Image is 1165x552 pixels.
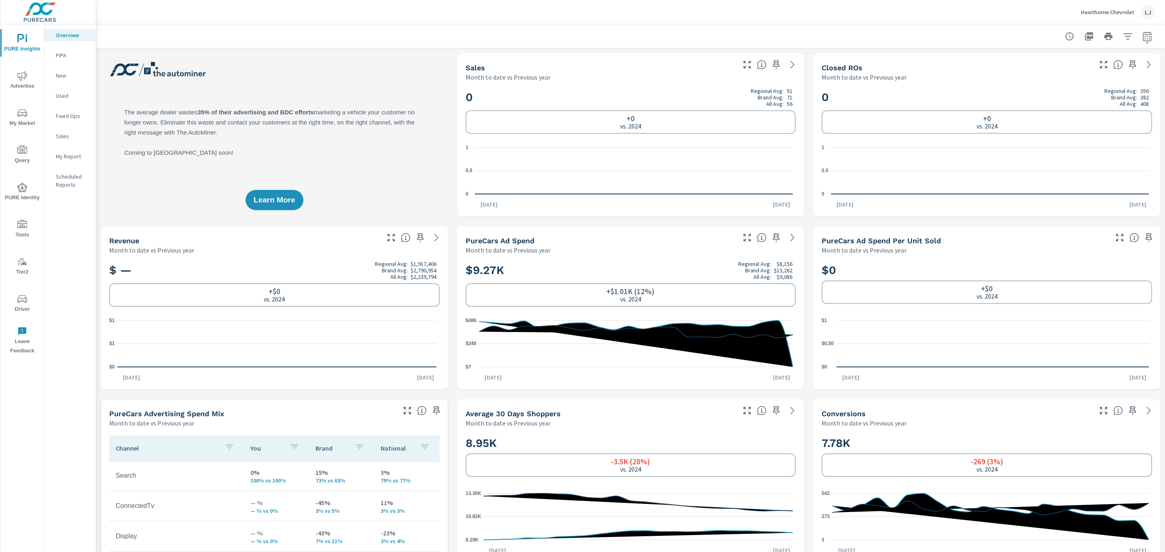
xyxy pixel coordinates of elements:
[117,373,146,381] p: [DATE]
[56,92,89,100] p: Used
[109,261,440,280] h2: $ —
[822,491,830,496] text: 543
[44,150,96,162] div: My Report
[411,267,436,274] p: $2,790,954
[822,168,828,174] text: 0.5
[770,404,783,417] span: Save this to your personalized report
[3,183,42,202] span: PURE Identity
[745,267,771,274] p: Brand Avg:
[466,261,796,280] h2: $9.27K
[466,537,479,543] text: 8.29K
[741,231,754,244] button: Make Fullscreen
[1111,94,1137,101] p: Brand Avg:
[44,49,96,61] div: PIPA
[758,94,784,101] p: Brand Avg:
[787,94,792,101] p: 71
[316,498,368,508] p: -45%
[1142,58,1155,71] a: See more details in report
[1140,101,1149,107] p: 408
[466,318,477,323] text: $486
[983,114,991,122] h6: +0
[466,245,551,255] p: Month to date vs Previous year
[822,409,866,418] h5: Conversions
[56,173,89,189] p: Scheduled Reports
[1081,28,1097,44] button: "Export Report to PDF"
[3,108,42,128] span: My Market
[466,88,796,107] h2: 0
[466,145,468,150] text: 1
[1113,231,1126,244] button: Make Fullscreen
[976,122,998,130] p: vs. 2024
[786,58,799,71] a: See more details in report
[1120,101,1137,107] p: All Avg:
[741,58,754,71] button: Make Fullscreen
[466,514,481,520] text: 10.82K
[1142,231,1155,244] span: Save this to your personalized report
[774,267,792,274] p: $13,262
[466,364,471,370] text: $7
[390,274,408,280] p: All Avg:
[1140,94,1149,101] p: 382
[754,274,771,280] p: All Avg:
[3,145,42,165] span: Query
[316,528,368,538] p: -43%
[1142,404,1155,417] a: See more details in report
[411,373,440,381] p: [DATE]
[417,406,427,415] span: This table looks at how you compare to the amount of budget you spend per channel as opposed to y...
[981,284,993,293] h6: +$0
[109,245,194,255] p: Month to date vs Previous year
[3,327,42,356] span: Leave Feedback
[822,72,907,82] p: Month to date vs Previous year
[466,418,551,428] p: Month to date vs Previous year
[56,152,89,160] p: My Report
[837,373,865,381] p: [DATE]
[56,51,89,59] p: PIPA
[1120,28,1136,44] button: Apply Filters
[109,466,244,486] td: Search
[466,236,534,245] h5: PureCars Ad Spend
[250,468,303,477] p: 0%
[316,538,368,544] p: 7% vs 11%
[254,196,295,204] span: Learn More
[627,114,635,122] h6: +0
[375,261,408,267] p: Regional Avg:
[385,231,398,244] button: Make Fullscreen
[1104,88,1137,94] p: Regional Avg:
[1113,60,1123,70] span: Number of Repair Orders Closed by the selected dealership group over the selected time range. [So...
[1124,373,1152,381] p: [DATE]
[3,220,42,240] span: Tools
[976,466,998,473] p: vs. 2024
[44,90,96,102] div: Used
[1124,200,1152,209] p: [DATE]
[822,63,862,72] h5: Closed ROs
[250,508,303,514] p: — % vs 0%
[56,31,89,39] p: Overview
[770,231,783,244] span: Save this to your personalized report
[777,274,792,280] p: $9,086
[250,444,283,452] p: You
[109,418,194,428] p: Month to date vs Previous year
[822,436,1152,450] h2: 7.78K
[316,444,348,452] p: Brand
[466,63,485,72] h5: Sales
[787,88,792,94] p: 51
[109,364,115,370] text: $0
[411,261,436,267] p: $1,917,406
[787,101,792,107] p: 56
[56,72,89,80] p: New
[411,274,436,280] p: $2,239,794
[109,526,244,546] td: Display
[109,409,224,418] h5: PureCars Advertising Spend Mix
[381,468,433,477] p: 3%
[757,233,767,242] span: Total cost of media for all PureCars channels for the selected dealership group over the selected...
[250,498,303,508] p: — %
[786,231,799,244] a: See more details in report
[822,263,1152,277] h2: $0
[757,406,767,415] span: A rolling 30 day total of daily Shoppers on the dealership website, averaged over the selected da...
[611,457,650,466] h6: -3.5K (28%)
[316,468,368,477] p: 15%
[620,122,641,130] p: vs. 2024
[250,477,303,484] p: 100% vs 100%
[1141,5,1155,19] div: LJ
[116,444,218,452] p: Channel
